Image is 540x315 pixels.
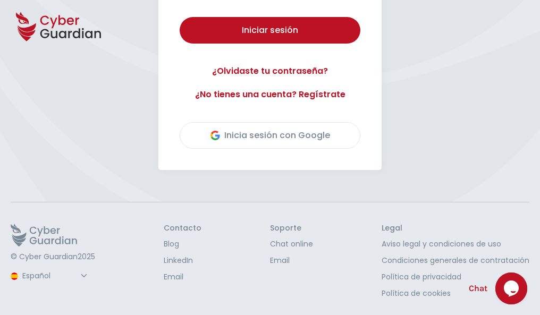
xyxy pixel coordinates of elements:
div: Inicia sesión con Google [210,129,330,142]
img: region-logo [11,273,18,280]
a: Blog [164,239,201,250]
a: Condiciones generales de contratación [382,255,529,266]
iframe: chat widget [495,273,529,304]
a: Política de privacidad [382,271,529,283]
h3: Soporte [270,224,313,233]
h3: Contacto [164,224,201,233]
a: Política de cookies [382,288,529,299]
a: Email [270,255,313,266]
button: Inicia sesión con Google [180,122,360,149]
a: LinkedIn [164,255,201,266]
a: Aviso legal y condiciones de uso [382,239,529,250]
h3: Legal [382,224,529,233]
a: ¿Olvidaste tu contraseña? [180,65,360,78]
a: Email [164,271,201,283]
span: Chat [469,282,487,295]
a: ¿No tienes una cuenta? Regístrate [180,88,360,101]
a: Chat online [270,239,313,250]
p: © Cyber Guardian 2025 [11,252,95,262]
